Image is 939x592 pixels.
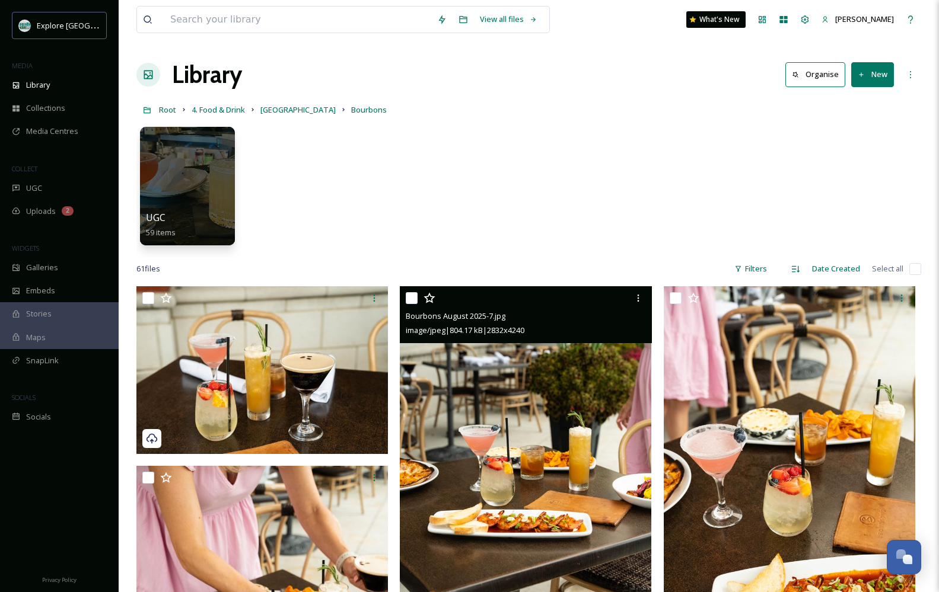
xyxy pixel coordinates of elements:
[26,308,52,319] span: Stories
[26,355,59,366] span: SnapLink
[728,257,773,280] div: Filters
[19,20,31,31] img: 67e7af72-b6c8-455a-acf8-98e6fe1b68aa.avif
[12,244,39,252] span: WIDGETS
[12,61,33,70] span: MEDIA
[26,285,55,296] span: Embeds
[26,103,65,114] span: Collections
[159,103,176,117] a: Root
[146,211,165,224] span: UGC
[260,103,336,117] a: [GEOGRAPHIC_DATA]
[806,257,866,280] div: Date Created
[351,104,387,115] span: Bourbons
[42,576,77,584] span: Privacy Policy
[37,20,200,31] span: Explore [GEOGRAPHIC_DATA][PERSON_NAME]
[785,62,845,87] button: Organise
[192,103,245,117] a: 4. Food & Drink
[26,332,46,343] span: Maps
[26,126,78,137] span: Media Centres
[26,183,42,194] span: UGC
[26,79,50,91] span: Library
[851,62,894,87] button: New
[26,411,51,423] span: Socials
[686,11,746,28] a: What's New
[406,311,505,321] span: Bourbons August 2025-7.jpg
[785,62,851,87] a: Organise
[260,104,336,115] span: [GEOGRAPHIC_DATA]
[351,103,387,117] a: Bourbons
[816,8,900,31] a: [PERSON_NAME]
[835,14,894,24] span: [PERSON_NAME]
[872,263,903,274] span: Select all
[146,212,176,238] a: UGC59 items
[62,206,74,216] div: 2
[12,393,36,402] span: SOCIALS
[12,164,37,173] span: COLLECT
[887,540,921,574] button: Open Chat
[192,104,245,115] span: 4. Food & Drink
[474,8,543,31] a: View all files
[42,572,77,586] a: Privacy Policy
[146,227,176,238] span: 59 items
[136,286,388,454] img: Bourbons August 2025-8.jpg
[26,206,56,217] span: Uploads
[136,263,160,274] span: 61 file s
[159,104,176,115] span: Root
[406,325,524,335] span: image/jpeg | 804.17 kB | 2832 x 4240
[172,57,242,92] a: Library
[26,262,58,273] span: Galleries
[164,7,431,33] input: Search your library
